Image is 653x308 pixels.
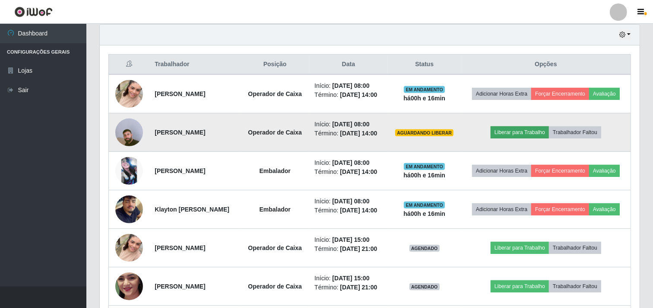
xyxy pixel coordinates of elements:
[472,88,531,100] button: Adicionar Horas Extra
[589,88,620,100] button: Avaliação
[340,207,377,214] time: [DATE] 14:00
[115,185,143,234] img: 1752843013867.jpeg
[314,158,382,167] li: Início:
[248,244,302,251] strong: Operador de Caixa
[403,95,445,102] strong: há 00 h e 16 min
[491,242,549,254] button: Liberar para Trabalho
[314,206,382,215] li: Término:
[241,55,309,75] th: Posição
[461,55,631,75] th: Opções
[309,55,387,75] th: Data
[14,6,53,17] img: CoreUI Logo
[155,90,205,97] strong: [PERSON_NAME]
[115,69,143,119] img: 1753525532646.jpeg
[403,210,445,217] strong: há 00 h e 16 min
[332,236,369,243] time: [DATE] 15:00
[404,86,445,93] span: EM ANDAMENTO
[248,129,302,136] strong: Operador de Caixa
[314,235,382,244] li: Início:
[314,244,382,253] li: Término:
[155,129,205,136] strong: [PERSON_NAME]
[404,202,445,209] span: EM ANDAMENTO
[248,90,302,97] strong: Operador de Caixa
[115,108,143,157] img: 1756498366711.jpeg
[472,165,531,177] button: Adicionar Horas Extra
[259,167,290,174] strong: Embalador
[491,126,549,138] button: Liberar para Trabalho
[314,283,382,292] li: Término:
[155,167,205,174] strong: [PERSON_NAME]
[395,129,453,136] span: AGUARDANDO LIBERAR
[340,284,377,291] time: [DATE] 21:00
[332,198,369,205] time: [DATE] 08:00
[332,275,369,282] time: [DATE] 15:00
[409,283,440,290] span: AGENDADO
[314,120,382,129] li: Início:
[472,203,531,215] button: Adicionar Horas Extra
[259,206,290,213] strong: Embalador
[115,223,143,273] img: 1753525532646.jpeg
[155,206,229,213] strong: Klayton [PERSON_NAME]
[531,203,589,215] button: Forçar Encerramento
[340,168,377,175] time: [DATE] 14:00
[314,167,382,176] li: Término:
[340,130,377,137] time: [DATE] 14:00
[589,165,620,177] button: Avaliação
[340,91,377,98] time: [DATE] 14:00
[332,159,369,166] time: [DATE] 08:00
[409,245,440,252] span: AGENDADO
[404,163,445,170] span: EM ANDAMENTO
[531,88,589,100] button: Forçar Encerramento
[589,203,620,215] button: Avaliação
[332,121,369,128] time: [DATE] 08:00
[549,242,601,254] button: Trabalhador Faltou
[149,55,241,75] th: Trabalhador
[248,283,302,290] strong: Operador de Caixa
[340,245,377,252] time: [DATE] 21:00
[314,90,382,99] li: Término:
[549,126,601,138] button: Trabalhador Faltou
[403,172,445,179] strong: há 00 h e 16 min
[332,82,369,89] time: [DATE] 08:00
[314,274,382,283] li: Início:
[155,244,205,251] strong: [PERSON_NAME]
[115,157,143,185] img: 1652231236130.jpeg
[314,129,382,138] li: Término:
[531,165,589,177] button: Forçar Encerramento
[388,55,461,75] th: Status
[491,280,549,292] button: Liberar para Trabalho
[155,283,205,290] strong: [PERSON_NAME]
[314,197,382,206] li: Início:
[549,280,601,292] button: Trabalhador Faltou
[314,81,382,90] li: Início:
